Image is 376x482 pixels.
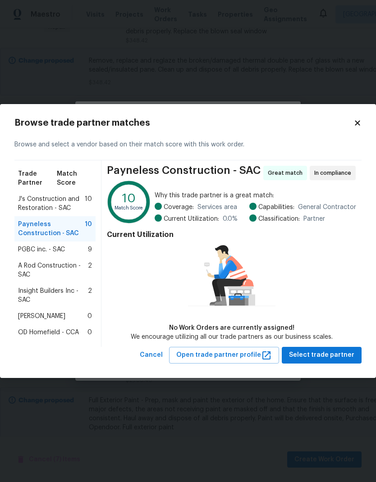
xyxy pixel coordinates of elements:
[18,245,65,254] span: PGBC inc. - SAC
[223,214,238,223] span: 0.0 %
[87,328,92,337] span: 0
[85,195,92,213] span: 10
[258,203,294,212] span: Capabilities:
[122,192,136,205] text: 10
[169,347,279,364] button: Open trade partner profile
[57,169,92,187] span: Match Score
[18,169,57,187] span: Trade Partner
[107,230,356,239] h4: Current Utilization
[258,214,300,223] span: Classification:
[131,332,333,341] div: We encourage utilizing all our trade partners as our business scales.
[268,168,306,177] span: Great match
[107,166,261,180] span: Payneless Construction - SAC
[164,214,219,223] span: Current Utilization:
[14,118,353,127] h2: Browse trade partner matches
[131,323,333,332] div: No Work Orders are currently assigned!
[140,350,163,361] span: Cancel
[18,312,65,321] span: [PERSON_NAME]
[14,129,362,160] div: Browse and select a vendor based on their match score with this work order.
[197,203,237,212] span: Services area
[282,347,362,364] button: Select trade partner
[87,312,92,321] span: 0
[136,347,166,364] button: Cancel
[88,261,92,279] span: 2
[18,220,85,238] span: Payneless Construction - SAC
[115,205,143,210] text: Match Score
[85,220,92,238] span: 10
[164,203,194,212] span: Coverage:
[18,286,88,305] span: Insight Builders Inc - SAC
[88,245,92,254] span: 9
[155,191,356,200] span: Why this trade partner is a great match:
[314,168,355,177] span: In compliance
[289,350,354,361] span: Select trade partner
[88,286,92,305] span: 2
[303,214,325,223] span: Partner
[18,261,88,279] span: A Rod Construction - SAC
[18,195,85,213] span: J's Construction and Restoration - SAC
[298,203,356,212] span: General Contractor
[18,328,79,337] span: OD Homefield - CCA
[176,350,272,361] span: Open trade partner profile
